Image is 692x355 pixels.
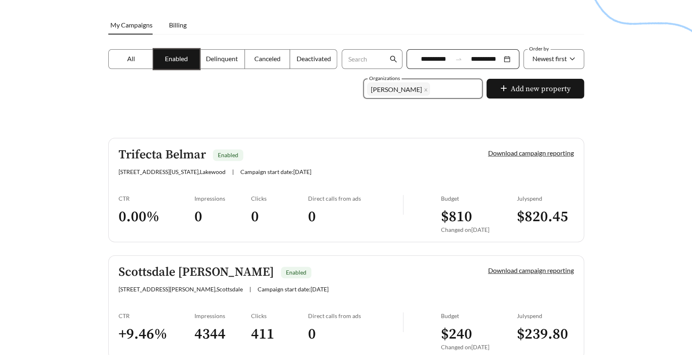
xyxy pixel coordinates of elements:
h5: Scottsdale [PERSON_NAME] [119,266,274,279]
span: Canceled [254,55,281,62]
span: Newest first [532,55,567,62]
button: plusAdd new property [486,79,584,98]
h3: 411 [251,325,308,344]
a: Trifecta BelmarEnabled[STREET_ADDRESS][US_STATE],Lakewood|Campaign start date:[DATE]Download camp... [108,138,584,242]
span: Enabled [165,55,188,62]
span: Campaign start date: [DATE] [240,168,311,175]
div: Impressions [194,195,251,202]
div: July spend [517,195,574,202]
h3: $ 810 [441,208,517,226]
span: Billing [169,21,187,29]
a: Download campaign reporting [488,149,574,157]
div: Changed on [DATE] [441,226,517,233]
h3: $ 239.80 [517,325,574,344]
span: search [390,55,397,63]
h3: $ 820.45 [517,208,574,226]
span: | [232,168,234,175]
span: | [249,286,251,293]
div: July spend [517,312,574,319]
div: Changed on [DATE] [441,344,517,350]
span: Deactivated [296,55,331,62]
div: Budget [441,195,517,202]
h3: 0 [308,325,403,344]
a: Download campaign reporting [488,266,574,274]
span: Add new property [511,83,571,94]
img: line [403,195,404,215]
div: Direct calls from ads [308,195,403,202]
h5: Trifecta Belmar [119,148,206,162]
span: All [127,55,135,62]
span: Campaign start date: [DATE] [258,286,329,293]
h3: $ 240 [441,325,517,344]
div: CTR [119,312,194,319]
div: Direct calls from ads [308,312,403,319]
span: Enabled [218,151,238,158]
div: CTR [119,195,194,202]
span: plus [500,85,507,94]
span: to [455,55,462,63]
span: [STREET_ADDRESS][PERSON_NAME] , Scottsdale [119,286,243,293]
div: Clicks [251,195,308,202]
span: [STREET_ADDRESS][US_STATE] , Lakewood [119,168,226,175]
h3: 0 [308,208,403,226]
h3: 0 [194,208,251,226]
span: [PERSON_NAME] [371,85,422,93]
span: My Campaigns [110,21,153,29]
span: Enabled [286,269,306,276]
span: swap-right [455,55,462,63]
h3: 0.00 % [119,208,194,226]
h3: 4344 [194,325,251,344]
div: Clicks [251,312,308,319]
span: Delinquent [206,55,238,62]
h3: + 9.46 % [119,325,194,344]
h3: 0 [251,208,308,226]
span: close [424,88,428,92]
img: line [403,312,404,332]
div: Impressions [194,312,251,319]
div: Budget [441,312,517,319]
